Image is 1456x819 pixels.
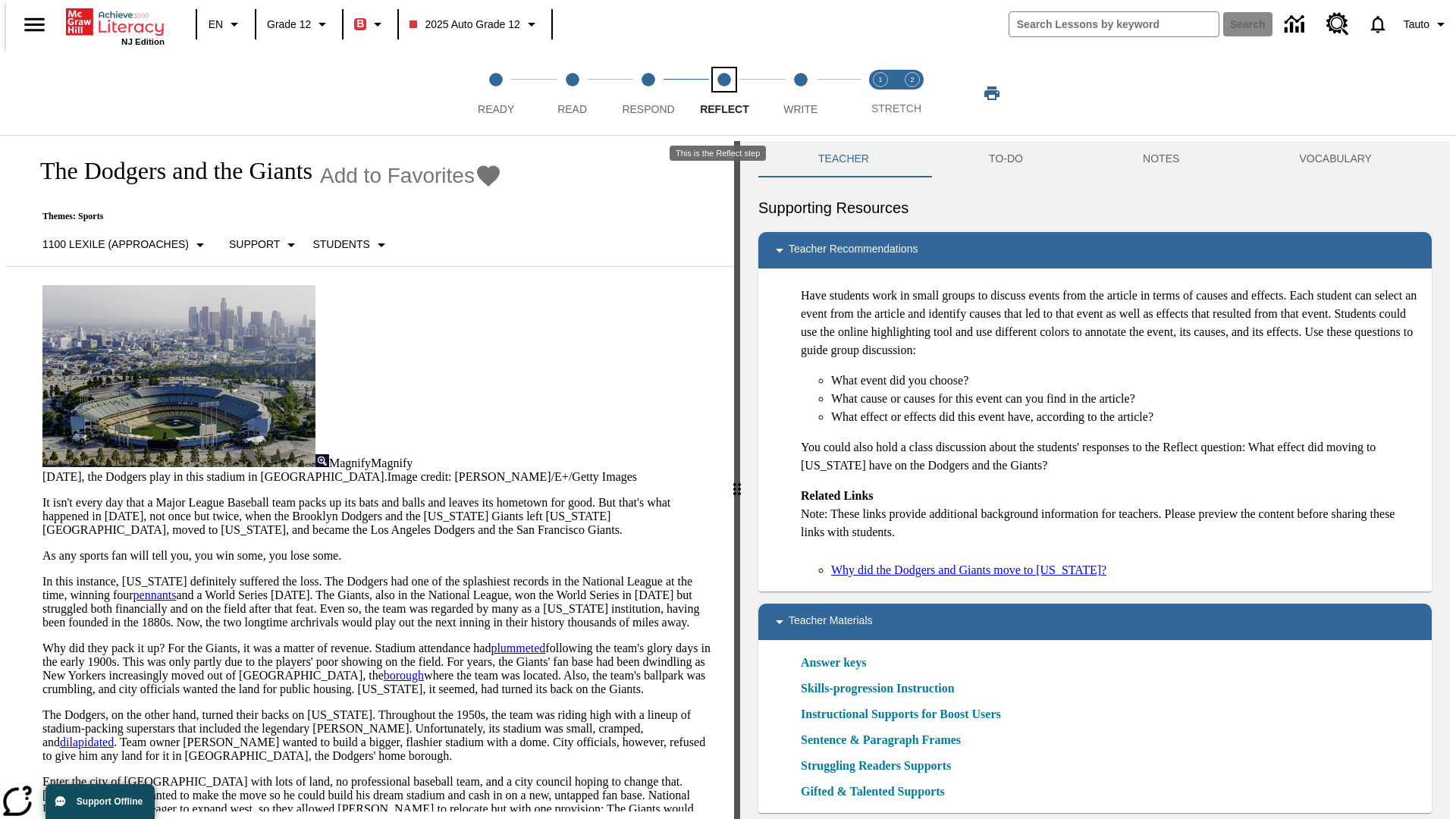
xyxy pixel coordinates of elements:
div: Teacher Materials [758,604,1432,640]
button: Language: EN, Select a language [202,11,250,38]
button: Grade: Grade 12, Select a grade [261,11,337,38]
div: Press Enter or Spacebar and then press right and left arrow keys to move the slider [734,141,740,819]
button: Teacher [758,141,929,177]
span: STRETCH [871,102,921,115]
button: Profile/Settings [1398,11,1456,38]
button: Boost Class color is red. Change class color [348,11,393,38]
a: Skills-progression Instruction, Will open in new browser window or tab [801,679,955,698]
p: 1100 Lexile (Approaches) [42,237,189,253]
input: search field [1009,12,1219,36]
a: plummeted [491,642,545,654]
button: Respond step 3 of 5 [604,52,692,135]
a: Struggling Readers Supports [801,757,960,775]
p: Why did they pack it up? For the Giants, it was a matter of revenue. Stadium attendance had follo... [42,642,716,696]
div: activity [740,141,1450,819]
p: Teacher Materials [789,613,873,631]
button: Select Lexile, 1100 Lexile (Approaches) [36,231,215,259]
button: Open side menu [12,2,57,47]
text: 1 [878,76,882,83]
a: Data Center [1276,4,1317,45]
button: Print [968,80,1016,107]
button: Class: 2025 Auto Grade 12, Select your class [403,11,546,38]
span: Grade 12 [267,17,311,33]
a: borough [384,669,424,682]
img: Magnify [315,454,329,467]
a: Answer keys, Will open in new browser window or tab [801,654,866,672]
span: Support Offline [77,796,143,807]
p: It isn't every day that a Major League Baseball team packs up its bats and balls and leaves its h... [42,496,716,537]
a: Sentence & Paragraph Frames, Will open in new browser window or tab [801,731,961,749]
p: Themes: Sports [24,211,502,222]
button: Ready step 1 of 5 [452,52,540,135]
button: Add to Favorites - The Dodgers and the Giants [320,162,502,189]
a: Instructional Supports for Boost Users, Will open in new browser window or tab [801,705,1001,723]
button: Select Student [306,231,396,259]
span: Reflect [700,103,749,115]
button: VOCABULARY [1239,141,1432,177]
p: Teacher Recommendations [789,241,918,259]
strong: Related Links [801,489,874,502]
h1: The Dodgers and the Giants [24,157,312,185]
li: What cause or causes for this event can you find in the article? [831,390,1420,408]
span: [DATE], the Dodgers play in this stadium in [GEOGRAPHIC_DATA]. [42,470,388,483]
p: As any sports fan will tell you, you win some, you lose some. [42,549,716,563]
div: reading [6,141,734,811]
span: EN [209,17,223,33]
button: Write step 5 of 5 [757,52,845,135]
h6: Supporting Resources [758,196,1432,220]
span: Read [557,103,587,115]
button: Read step 2 of 5 [528,52,616,135]
button: Reflect step 4 of 5 [680,52,768,135]
span: Write [783,103,817,115]
div: Instructional Panel Tabs [758,141,1432,177]
text: 2 [910,76,914,83]
div: This is the Reflect step [670,146,766,161]
p: Students [312,237,369,253]
div: Home [66,5,165,46]
span: Image credit: [PERSON_NAME]/E+/Getty Images [388,470,637,483]
a: Why did the Dodgers and Giants move to [US_STATE]? [831,561,1106,579]
li: What event did you choose? [831,372,1420,390]
button: NOTES [1083,141,1239,177]
p: The Dodgers, on the other hand, turned their backs on [US_STATE]. Throughout the 1950s, the team ... [42,708,716,763]
span: NJ Edition [121,37,165,46]
a: pennants [133,588,177,601]
a: Resource Center, Will open in new tab [1317,4,1358,45]
span: Respond [622,103,674,115]
a: Gifted & Talented Supports [801,783,954,801]
p: Support [229,237,280,253]
span: Ready [478,103,514,115]
p: Note: These links provide additional background information for teachers. Please preview the cont... [801,487,1420,541]
button: Stretch Read step 1 of 2 [858,52,902,135]
a: dilapidated [60,736,114,748]
span: B [356,14,364,33]
button: Stretch Respond step 2 of 2 [890,52,934,135]
button: Scaffolds, Support [223,231,306,259]
div: Teacher Recommendations [758,232,1432,268]
span: Magnify [329,457,371,469]
li: What effect or effects did this event have, according to the article? [831,408,1420,426]
button: Support Offline [45,784,155,819]
p: Have students work in small groups to discuss events from the article in terms of causes and effe... [801,287,1420,359]
span: 2025 Auto Grade 12 [409,17,519,33]
span: Add to Favorites [320,164,475,188]
span: Tauto [1404,17,1429,33]
a: Notifications [1358,5,1398,44]
button: TO-DO [929,141,1083,177]
p: You could also hold a class discussion about the students' responses to the Reflect question: Wha... [801,438,1420,475]
span: Magnify [371,457,413,469]
p: In this instance, [US_STATE] definitely suffered the loss. The Dodgers had one of the splashiest ... [42,575,716,629]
